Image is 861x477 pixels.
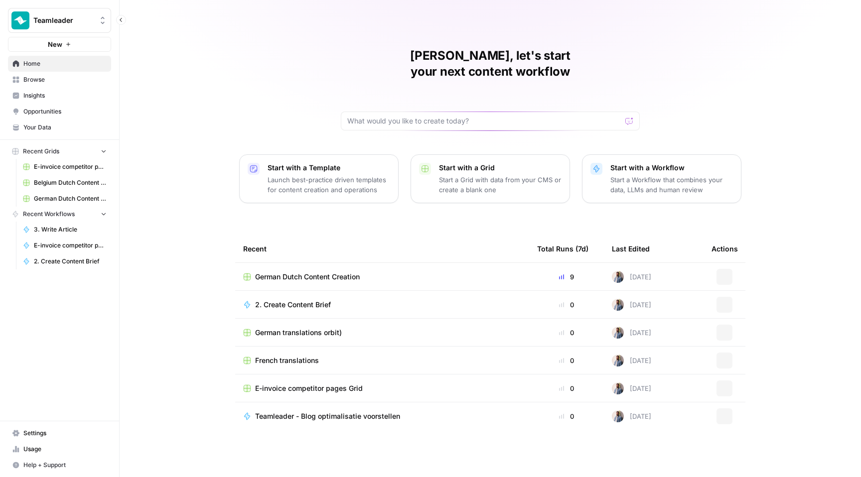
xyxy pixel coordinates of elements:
button: Help + Support [8,457,111,473]
div: 0 [537,328,596,338]
span: E-invoice competitor pages [34,241,107,250]
button: Workspace: Teamleader [8,8,111,33]
h1: [PERSON_NAME], let's start your next content workflow [341,48,640,80]
p: Start a Workflow that combines your data, LLMs and human review [610,175,733,195]
a: Browse [8,72,111,88]
a: German translations orbit) [243,328,521,338]
div: [DATE] [612,327,651,339]
p: Start with a Grid [439,163,562,173]
a: Insights [8,88,111,104]
a: Your Data [8,119,111,135]
div: [DATE] [612,410,651,422]
div: [DATE] [612,382,651,394]
a: 3. Write Article [18,222,111,238]
a: Home [8,56,111,72]
span: German Dutch Content Creation [34,194,107,203]
span: 3. Write Article [34,225,107,234]
a: 2. Create Content Brief [18,253,111,269]
div: Last Edited [612,235,650,262]
button: Start with a WorkflowStart a Workflow that combines your data, LLMs and human review [582,154,741,203]
button: Start with a TemplateLaunch best-practice driven templates for content creation and operations [239,154,399,203]
span: Recent Grids [23,147,59,156]
span: E-invoice competitor pages Grid [255,383,363,393]
button: Recent Workflows [8,207,111,222]
span: Teamleader [33,15,94,25]
p: Launch best-practice driven templates for content creation and operations [268,175,390,195]
a: German Dutch Content Creation [243,272,521,282]
span: Belgium Dutch Content Creation [34,178,107,187]
a: Teamleader - Blog optimalisatie voorstellen [243,411,521,421]
a: E-invoice competitor pages Grid [243,383,521,393]
img: 542af2wjek5zirkck3dd1n2hljhm [612,327,624,339]
img: 542af2wjek5zirkck3dd1n2hljhm [612,382,624,394]
a: E-invoice competitor pages Grid [18,159,111,175]
span: German Dutch Content Creation [255,272,360,282]
span: Your Data [23,123,107,132]
a: Usage [8,441,111,457]
img: 542af2wjek5zirkck3dd1n2hljhm [612,299,624,311]
a: French translations [243,356,521,365]
span: French translations [255,356,319,365]
a: Belgium Dutch Content Creation [18,175,111,191]
span: 2. Create Content Brief [255,300,331,310]
a: German Dutch Content Creation [18,191,111,207]
div: 0 [537,383,596,393]
p: Start with a Template [268,163,390,173]
div: Actions [712,235,738,262]
span: New [48,39,62,49]
span: Recent Workflows [23,210,75,219]
div: [DATE] [612,299,651,311]
p: Start a Grid with data from your CMS or create a blank one [439,175,562,195]
div: Total Runs (7d) [537,235,588,262]
img: Teamleader Logo [11,11,29,29]
span: Insights [23,91,107,100]
a: Settings [8,425,111,441]
span: German translations orbit) [255,328,342,338]
div: Recent [243,235,521,262]
span: 2. Create Content Brief [34,257,107,266]
a: Opportunities [8,104,111,119]
div: 0 [537,300,596,310]
img: 542af2wjek5zirkck3dd1n2hljhm [612,355,624,366]
span: Settings [23,429,107,438]
span: Teamleader - Blog optimalisatie voorstellen [255,411,400,421]
span: Home [23,59,107,68]
div: 0 [537,356,596,365]
span: Browse [23,75,107,84]
a: 2. Create Content Brief [243,300,521,310]
button: Recent Grids [8,144,111,159]
button: Start with a GridStart a Grid with data from your CMS or create a blank one [411,154,570,203]
button: New [8,37,111,52]
div: [DATE] [612,355,651,366]
a: E-invoice competitor pages [18,238,111,253]
p: Start with a Workflow [610,163,733,173]
span: Usage [23,445,107,454]
span: Opportunities [23,107,107,116]
span: Help + Support [23,461,107,470]
span: E-invoice competitor pages Grid [34,162,107,171]
div: [DATE] [612,271,651,283]
div: 9 [537,272,596,282]
img: 542af2wjek5zirkck3dd1n2hljhm [612,410,624,422]
div: 0 [537,411,596,421]
input: What would you like to create today? [347,116,621,126]
img: 542af2wjek5zirkck3dd1n2hljhm [612,271,624,283]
